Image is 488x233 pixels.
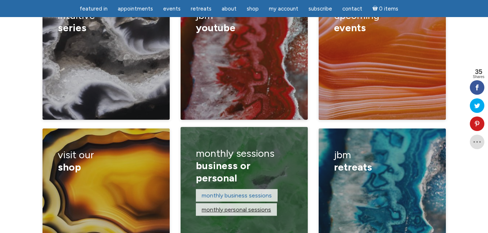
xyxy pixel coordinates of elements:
[372,5,379,12] i: Cart
[379,6,398,12] span: 0 items
[265,2,303,16] a: My Account
[196,142,292,189] h3: monthly sessions
[58,144,154,178] h3: visit our
[269,5,298,12] span: My Account
[202,206,271,213] a: monthly personal sessions
[342,5,362,12] span: Contact
[186,2,216,16] a: Retreats
[334,4,430,39] h3: upcoming
[196,4,292,39] h3: JBM
[304,2,336,16] a: Subscribe
[163,5,181,12] span: Events
[473,69,484,75] span: 35
[196,159,250,184] span: business or personal
[222,5,237,12] span: About
[473,75,484,79] span: Shares
[75,2,112,16] a: featured in
[338,2,367,16] a: Contact
[368,1,403,16] a: Cart0 items
[113,2,157,16] a: Appointments
[118,5,153,12] span: Appointments
[334,21,366,34] span: events
[80,5,108,12] span: featured in
[196,21,235,34] span: YouTube
[58,161,81,173] span: shop
[159,2,185,16] a: Events
[247,5,259,12] span: Shop
[308,5,332,12] span: Subscribe
[334,161,372,173] span: retreats
[217,2,241,16] a: About
[58,21,86,34] span: series
[202,192,272,199] a: monthly business sessions
[334,144,430,178] h3: JBM
[58,4,154,39] h3: Intuitive
[191,5,211,12] span: Retreats
[242,2,263,16] a: Shop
